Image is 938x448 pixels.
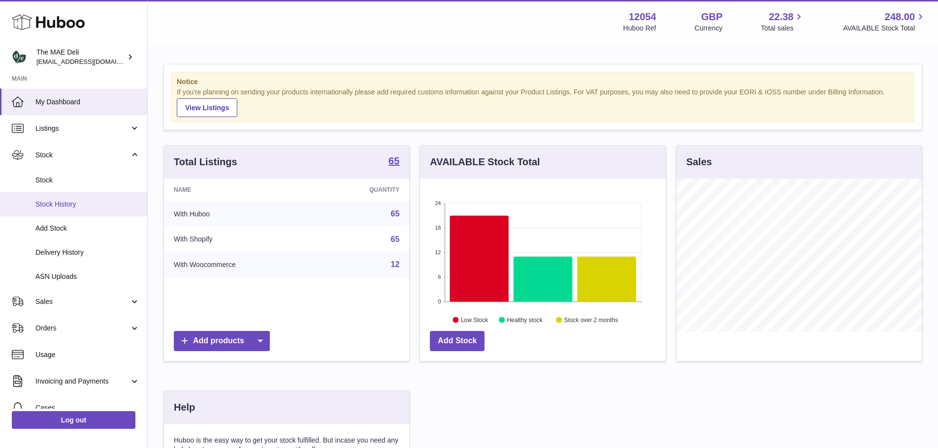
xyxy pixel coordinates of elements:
[36,48,125,66] div: The MAE Deli
[564,316,618,323] text: Stock over 2 months
[438,299,441,304] text: 0
[438,274,441,280] text: 6
[843,10,926,33] a: 248.00 AVAILABLE Stock Total
[391,235,400,243] a: 65
[35,124,129,133] span: Listings
[761,24,805,33] span: Total sales
[430,331,485,351] a: Add Stock
[435,200,441,206] text: 24
[35,176,140,185] span: Stock
[388,156,399,166] strong: 65
[35,377,129,386] span: Invoicing and Payments
[177,77,909,87] strong: Notice
[35,248,140,257] span: Delivery History
[35,200,140,209] span: Stock History
[761,10,805,33] a: 22.38 Total sales
[177,98,237,117] a: View Listings
[177,88,909,117] div: If you're planning on sending your products internationally please add required customs informati...
[35,97,140,107] span: My Dashboard
[164,201,316,227] td: With Huboo
[507,316,543,323] text: Healthy stock
[35,297,129,306] span: Sales
[695,24,723,33] div: Currency
[388,156,399,168] a: 65
[174,401,195,414] h3: Help
[701,10,722,24] strong: GBP
[769,10,793,24] span: 22.38
[12,411,135,429] a: Log out
[35,403,140,413] span: Cases
[435,249,441,255] text: 12
[35,350,140,359] span: Usage
[35,324,129,333] span: Orders
[686,155,712,169] h3: Sales
[430,155,540,169] h3: AVAILABLE Stock Total
[391,209,400,218] a: 65
[623,24,656,33] div: Huboo Ref
[391,260,400,269] a: 12
[35,224,140,233] span: Add Stock
[164,227,316,252] td: With Shopify
[843,24,926,33] span: AVAILABLE Stock Total
[885,10,915,24] span: 248.00
[12,50,27,64] img: internalAdmin-12054@internal.huboo.com
[316,179,409,201] th: Quantity
[174,331,270,351] a: Add products
[629,10,656,24] strong: 12054
[164,252,316,277] td: With Woocommerce
[461,316,488,323] text: Low Stock
[174,155,237,169] h3: Total Listings
[35,272,140,281] span: ASN Uploads
[164,179,316,201] th: Name
[435,225,441,231] text: 18
[36,58,145,65] span: [EMAIL_ADDRESS][DOMAIN_NAME]
[35,150,129,160] span: Stock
